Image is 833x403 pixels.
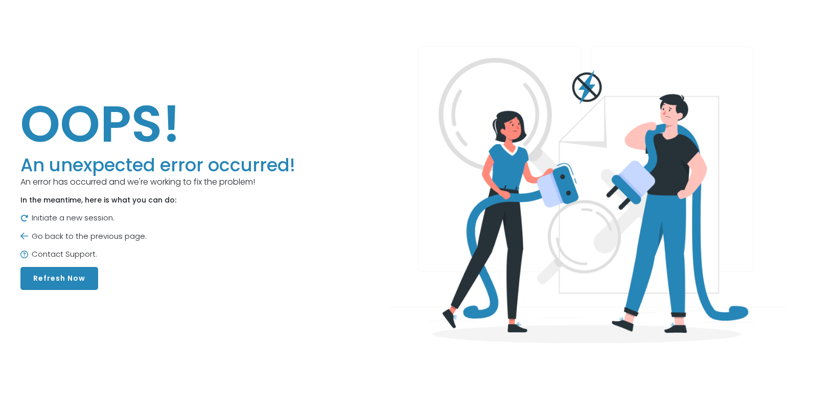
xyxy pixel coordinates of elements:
[20,93,295,154] h1: OOPS!
[20,212,295,224] p: Initiate a new session.
[20,176,295,188] p: An error has occurred and we're working to fix the problem!
[20,231,295,242] p: Go back to the previous page.
[20,267,98,290] button: Refresh Now
[20,154,295,176] h3: An unexpected error occurred!
[20,249,295,260] p: Contact Support.
[20,195,295,206] p: In the meantime, here is what you can do:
